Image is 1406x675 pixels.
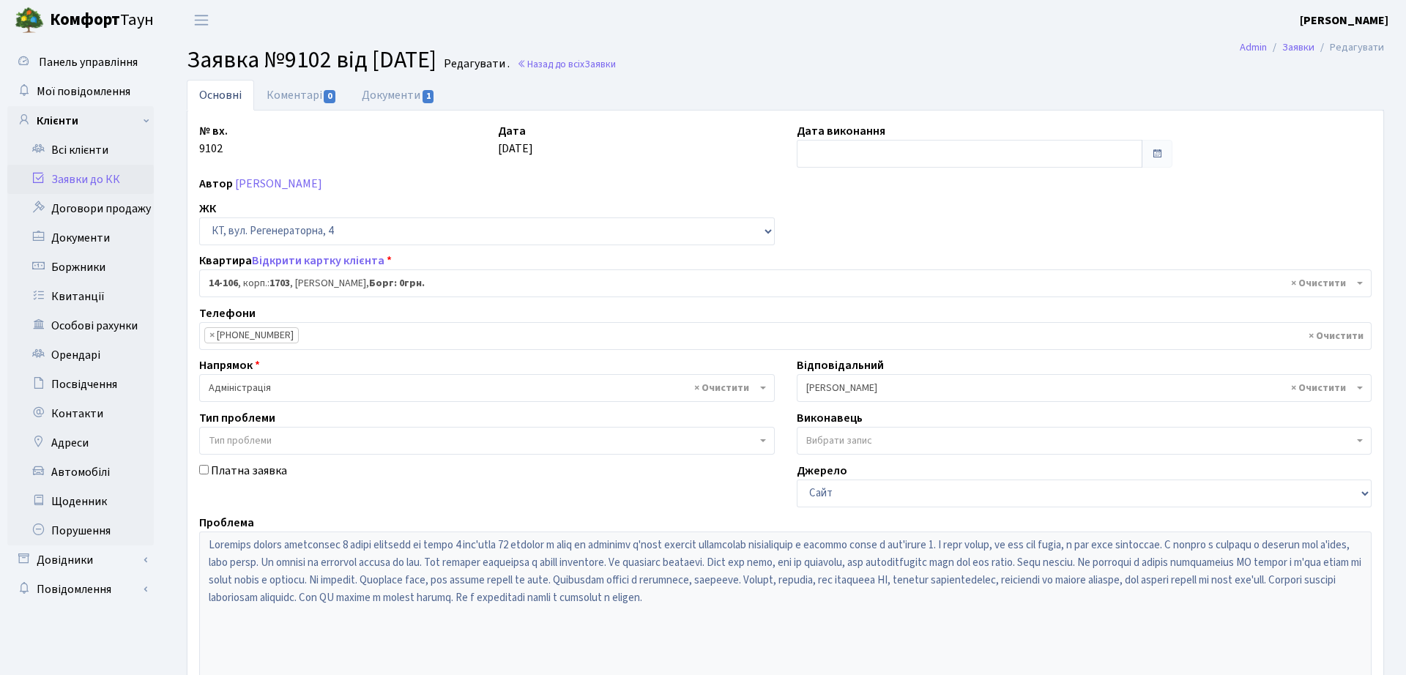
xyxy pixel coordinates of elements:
span: Заявка №9102 від [DATE] [187,43,436,77]
label: Дата [498,122,526,140]
b: Борг: 0грн. [369,276,425,291]
small: Редагувати . [441,57,510,71]
div: [DATE] [487,122,786,168]
label: Проблема [199,514,254,532]
span: <b>14-106</b>, корп.: <b>1703</b>, Одинець Ольга Олександрівна, <b>Борг: 0грн.</b> [209,276,1353,291]
span: <b>14-106</b>, корп.: <b>1703</b>, Одинець Ольга Олександрівна, <b>Борг: 0грн.</b> [199,269,1372,297]
a: Заявки [1282,40,1314,55]
b: 14-106 [209,276,238,291]
label: Напрямок [199,357,260,374]
a: Основні [187,80,254,111]
label: Автор [199,175,233,193]
li: Редагувати [1314,40,1384,56]
a: Відкрити картку клієнта [252,253,384,269]
label: ЖК [199,200,216,217]
a: Документи [349,80,447,111]
span: Заявки [584,57,616,71]
a: Адреси [7,428,154,458]
span: Видалити всі елементи [1291,276,1346,291]
span: Микитенко І.В. [797,374,1372,402]
button: Переключити навігацію [183,8,220,32]
a: Мої повідомлення [7,77,154,106]
a: [PERSON_NAME] [1300,12,1388,29]
a: Порушення [7,516,154,545]
a: Контакти [7,399,154,428]
a: Панель управління [7,48,154,77]
a: Клієнти [7,106,154,135]
label: Дата виконання [797,122,885,140]
a: Коментарі [254,80,349,111]
label: Платна заявка [211,462,287,480]
span: Таун [50,8,154,33]
a: Довідники [7,545,154,575]
span: Панель управління [39,54,138,70]
a: Посвідчення [7,370,154,399]
span: Тип проблеми [209,433,272,448]
a: Заявки до КК [7,165,154,194]
a: Автомобілі [7,458,154,487]
a: Орендарі [7,340,154,370]
span: × [209,328,215,343]
a: Назад до всіхЗаявки [517,57,616,71]
a: Особові рахунки [7,311,154,340]
label: Відповідальний [797,357,884,374]
span: Адміністрація [209,381,756,395]
label: № вх. [199,122,228,140]
a: [PERSON_NAME] [235,176,322,192]
a: Повідомлення [7,575,154,604]
b: 1703 [269,276,290,291]
span: 1 [423,90,434,103]
label: Телефони [199,305,256,322]
a: Боржники [7,253,154,282]
a: Квитанції [7,282,154,311]
img: logo.png [15,6,44,35]
nav: breadcrumb [1218,32,1406,63]
span: Вибрати запис [806,433,872,448]
span: Мої повідомлення [37,83,130,100]
a: Всі клієнти [7,135,154,165]
label: Тип проблеми [199,409,275,427]
span: Видалити всі елементи [1309,329,1364,343]
span: Адміністрація [199,374,775,402]
a: Договори продажу [7,194,154,223]
label: Виконавець [797,409,863,427]
label: Квартира [199,252,392,269]
a: Щоденник [7,487,154,516]
span: Видалити всі елементи [694,381,749,395]
li: (093) 907-93-44 [204,327,299,343]
a: Документи [7,223,154,253]
div: 9102 [188,122,487,168]
span: Видалити всі елементи [1291,381,1346,395]
span: 0 [324,90,335,103]
a: Admin [1240,40,1267,55]
b: Комфорт [50,8,120,31]
label: Джерело [797,462,847,480]
span: Микитенко І.В. [806,381,1354,395]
